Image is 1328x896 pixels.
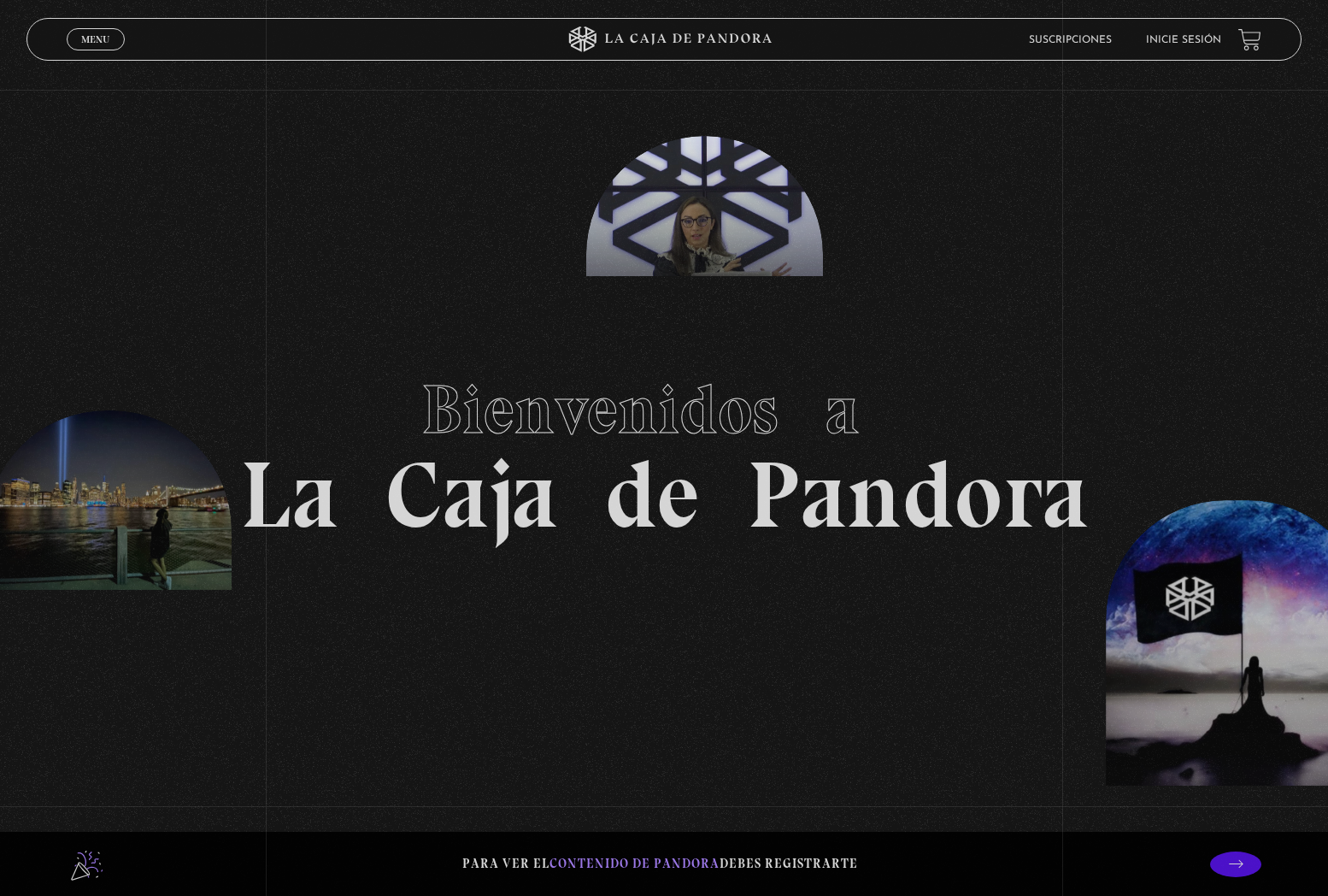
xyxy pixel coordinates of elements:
[549,856,720,871] span: contenido de Pandora
[462,852,858,875] p: Para ver el debes registrarte
[81,34,109,44] span: Menu
[421,368,907,451] span: Bienvenidos a
[1238,27,1261,50] a: View your shopping cart
[240,354,1089,542] h1: La Caja de Pandora
[75,49,115,61] span: Cerrar
[1029,35,1112,45] a: Suscripciones
[1146,35,1221,45] a: Inicie sesión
